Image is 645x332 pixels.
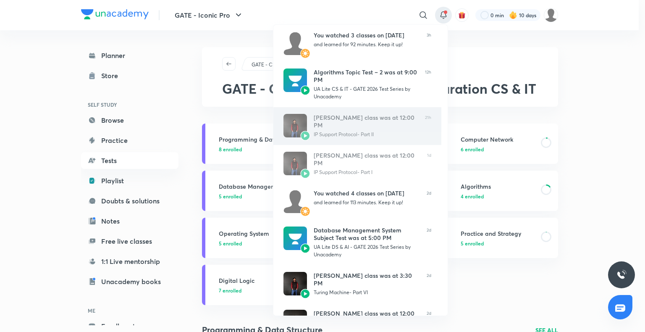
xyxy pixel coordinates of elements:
img: Avatar [300,131,310,141]
img: Avatar [283,69,307,92]
img: Avatar [283,114,307,137]
div: and learned for 92 minutes. Keep it up! [314,41,420,48]
a: AvatarAvatarYou watched 4 classes on [DATE]and learned for 113 minutes. Keep it up!2d [273,183,441,220]
img: Avatar [300,48,310,58]
img: Avatar [283,272,307,295]
span: 2d [427,272,431,296]
div: You watched 4 classes on [DATE] [314,190,420,197]
img: Avatar [300,169,310,179]
div: [PERSON_NAME] class was at 3:30 PM [314,272,420,287]
span: 2d [427,227,431,258]
span: 1d [427,152,431,176]
div: and learned for 113 minutes. Keep it up! [314,199,420,206]
a: AvatarAvatarYou watched 3 classes on [DATE]and learned for 92 minutes. Keep it up!3h [273,25,441,62]
img: Avatar [300,289,310,299]
div: [PERSON_NAME] class was at 12:00 PM [314,310,420,325]
div: IP Support Protocol- Part I [314,169,420,176]
a: AvatarAvatarDatabase Management System Subject Test was at 5:00 PMUA Lite DS & AI - GATE 2026 Tes... [273,220,441,265]
img: Avatar [283,152,307,175]
div: UA Lite DS & AI - GATE 2026 Test Series by Unacademy [314,243,420,258]
span: 3h [427,32,431,55]
div: [PERSON_NAME] class was at 12:00 PM [314,114,418,129]
a: AvatarAvatarAlgorithms Topic Test – 2 was at 9:00 PMUA Lite CS & IT - GATE 2026 Test Series by Un... [273,62,441,107]
div: [PERSON_NAME] class was at 12:00 PM [314,152,420,167]
img: Avatar [300,206,310,216]
span: 2d [427,190,431,213]
span: 12h [425,69,431,100]
div: Database Management System Subject Test was at 5:00 PM [314,227,420,242]
img: Avatar [300,243,310,253]
img: Avatar [300,85,310,95]
span: 21h [425,114,431,138]
div: Turing Machine- Part VI [314,289,420,296]
div: You watched 3 classes on [DATE] [314,32,420,39]
div: IP Support Protocol- Part II [314,131,418,138]
div: Algorithms Topic Test – 2 was at 9:00 PM [314,69,418,84]
img: Avatar [283,32,307,55]
div: UA Lite CS & IT - GATE 2026 Test Series by Unacademy [314,85,418,100]
a: AvatarAvatar[PERSON_NAME] class was at 12:00 PMIP Support Protocol- Part II21h [273,107,441,145]
img: Avatar [283,227,307,250]
a: AvatarAvatar[PERSON_NAME] class was at 3:30 PMTuring Machine- Part VI2d [273,265,441,303]
img: Avatar [283,190,307,213]
a: AvatarAvatar[PERSON_NAME] class was at 12:00 PMIP Support Protocol- Part I1d [273,145,441,183]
